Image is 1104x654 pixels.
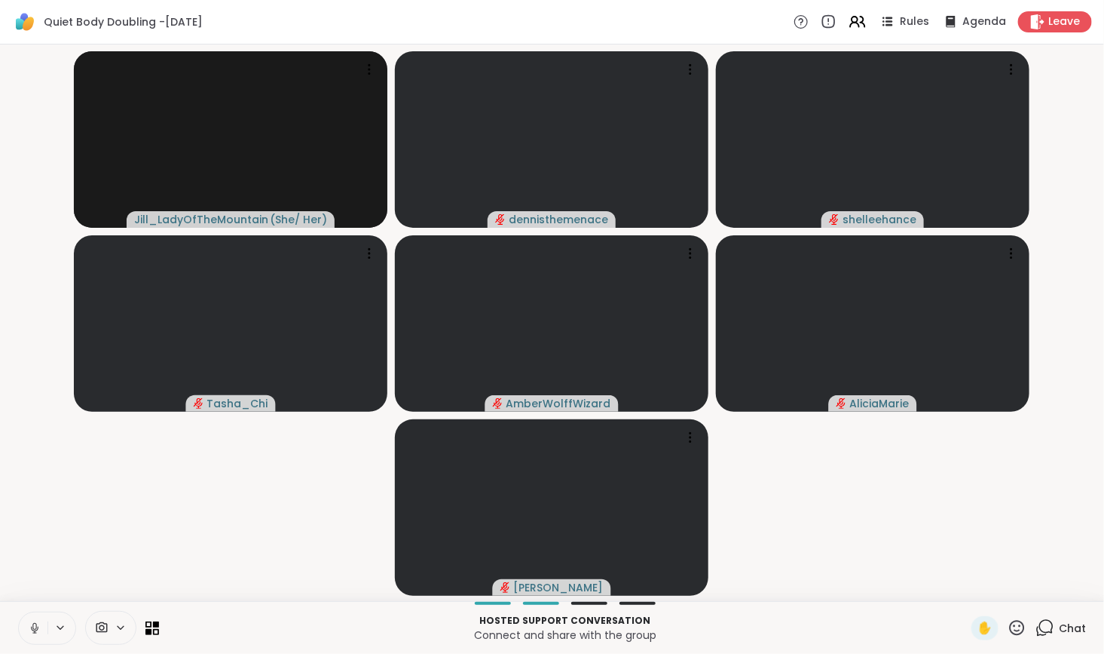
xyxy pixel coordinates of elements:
p: Connect and share with the group [168,628,962,643]
span: AliciaMarie [850,396,910,411]
span: audio-muted [194,398,204,409]
img: Jill_LadyOfTheMountain [152,51,309,228]
span: dennisthemenace [509,212,608,227]
span: ( She/ Her ) [270,212,327,227]
span: AmberWolffWizard [506,396,611,411]
span: audio-muted [500,582,511,593]
span: audio-muted [493,398,503,409]
img: ShareWell Logomark [12,9,38,35]
span: Quiet Body Doubling -[DATE] [44,14,203,29]
span: shelleehance [843,212,916,227]
span: [PERSON_NAME] [514,580,604,595]
span: Jill_LadyOfTheMountain [134,212,268,227]
span: audio-muted [836,398,847,409]
span: Rules [900,14,929,29]
span: ✋ [977,619,992,637]
span: Agenda [962,14,1006,29]
span: Tasha_Chi [207,396,268,411]
p: Hosted support conversation [168,614,962,628]
span: Chat [1059,621,1086,636]
span: Leave [1048,14,1080,29]
span: audio-muted [829,214,839,225]
span: audio-muted [495,214,506,225]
